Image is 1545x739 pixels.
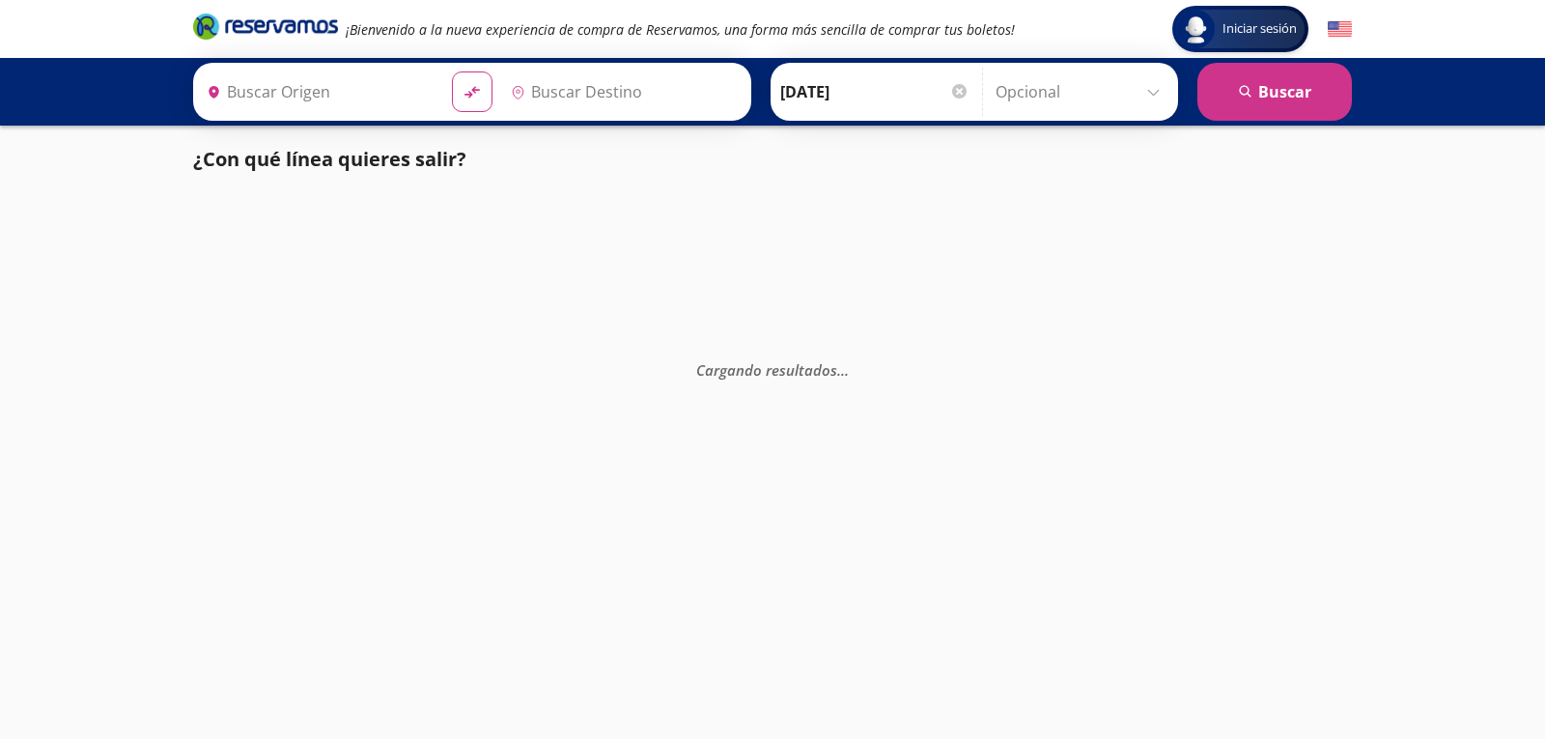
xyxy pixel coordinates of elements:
[780,68,969,116] input: Elegir Fecha
[199,68,436,116] input: Buscar Origen
[193,12,338,41] i: Brand Logo
[696,359,849,379] em: Cargando resultados
[841,359,845,379] span: .
[845,359,849,379] span: .
[193,12,338,46] a: Brand Logo
[503,68,741,116] input: Buscar Destino
[837,359,841,379] span: .
[1328,17,1352,42] button: English
[996,68,1168,116] input: Opcional
[346,20,1015,39] em: ¡Bienvenido a la nueva experiencia de compra de Reservamos, una forma más sencilla de comprar tus...
[193,145,466,174] p: ¿Con qué línea quieres salir?
[1197,63,1352,121] button: Buscar
[1215,19,1305,39] span: Iniciar sesión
